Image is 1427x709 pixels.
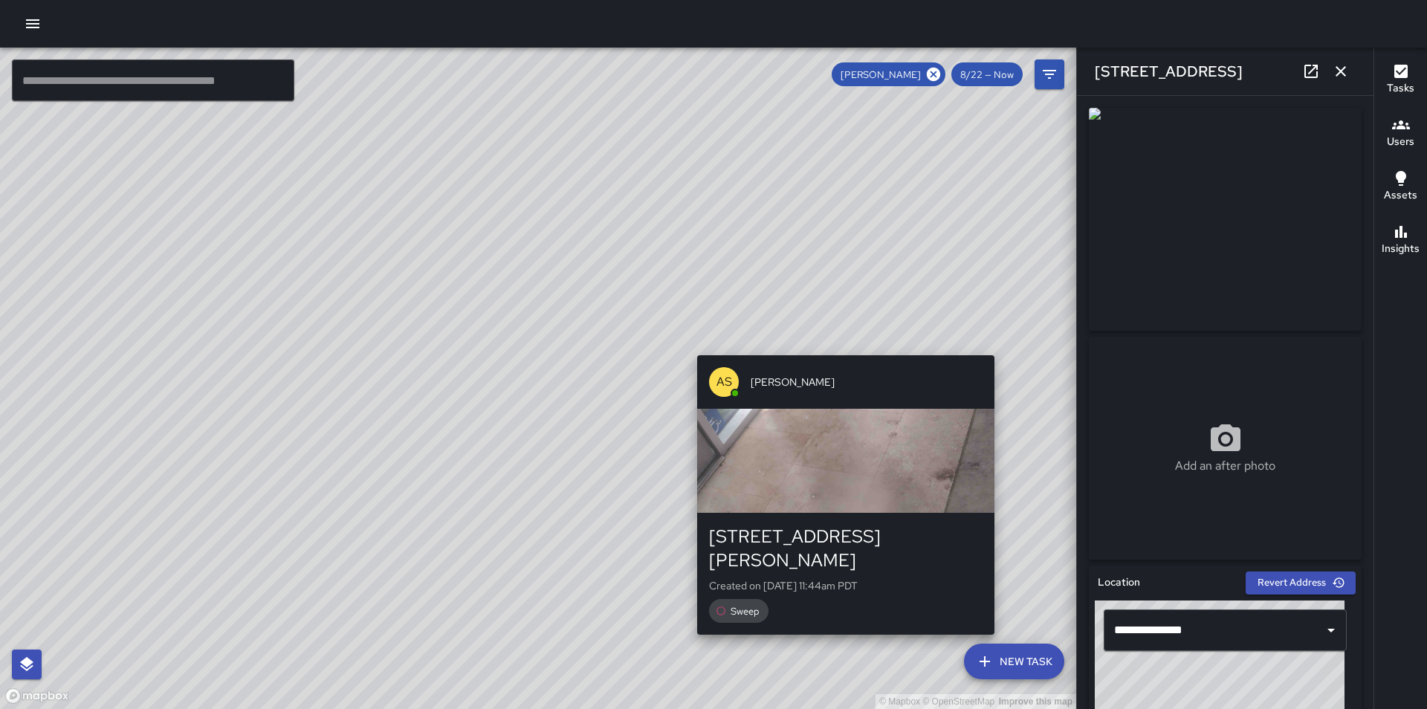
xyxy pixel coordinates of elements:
button: Assets [1374,161,1427,214]
button: Filters [1035,59,1064,89]
div: [STREET_ADDRESS][PERSON_NAME] [709,525,983,572]
h6: Users [1387,134,1414,150]
h6: Location [1098,574,1140,591]
span: [PERSON_NAME] [751,375,983,389]
span: [PERSON_NAME] [832,68,930,81]
h6: Tasks [1387,80,1414,97]
span: Sweep [722,605,768,618]
button: Users [1374,107,1427,161]
h6: Assets [1384,187,1417,204]
p: AS [716,373,732,391]
button: AS[PERSON_NAME][STREET_ADDRESS][PERSON_NAME]Created on [DATE] 11:44am PDTSweep [697,355,994,635]
button: Open [1321,620,1342,641]
h6: Insights [1382,241,1420,257]
img: request_images%2F93bb39a0-7f74-11f0-ba8a-41d8ebd3211e [1089,108,1362,331]
p: Add an after photo [1175,457,1275,475]
button: New Task [964,644,1064,679]
button: Insights [1374,214,1427,268]
span: 8/22 — Now [951,68,1023,81]
p: Created on [DATE] 11:44am PDT [709,578,983,593]
div: [PERSON_NAME] [832,62,945,86]
button: Revert Address [1246,572,1356,595]
h6: [STREET_ADDRESS] [1095,59,1243,83]
button: Tasks [1374,54,1427,107]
